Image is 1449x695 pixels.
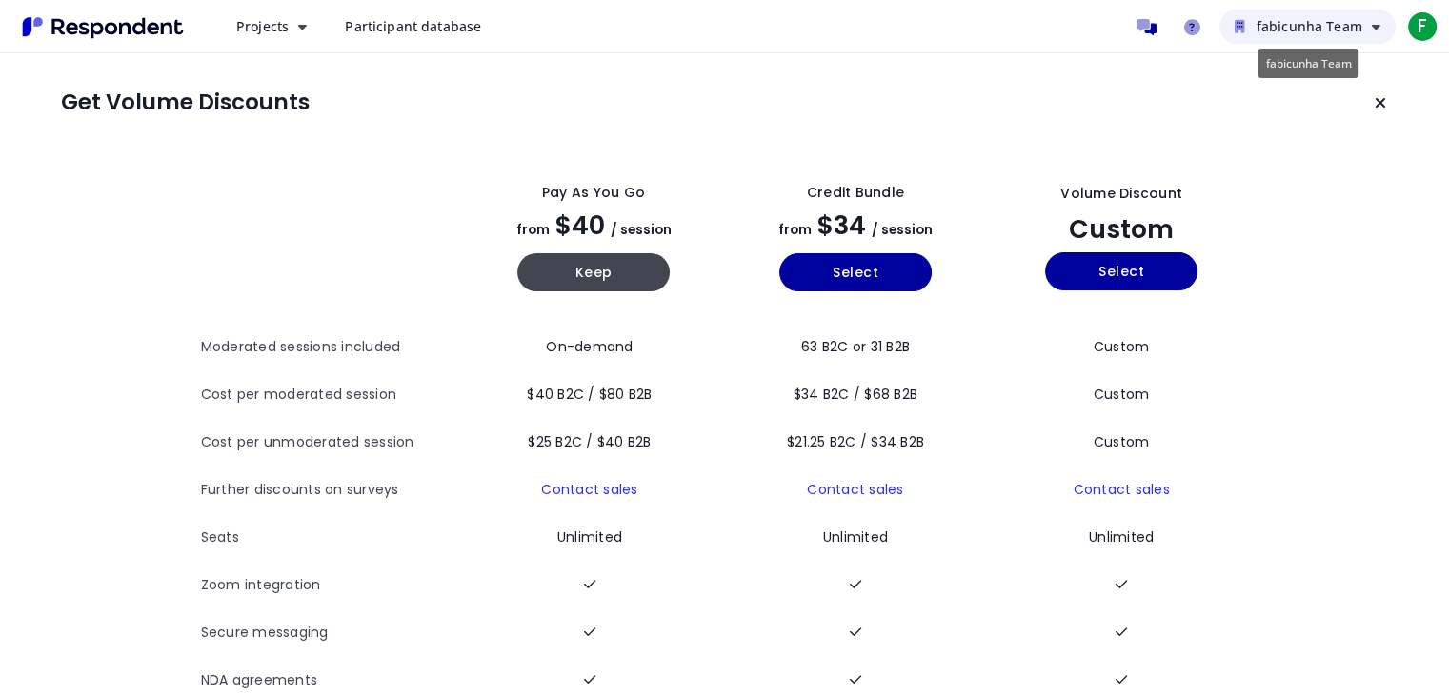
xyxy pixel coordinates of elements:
button: Select yearly basic plan [779,253,932,291]
a: Contact sales [807,480,903,499]
span: / session [872,221,933,239]
th: Seats [201,514,463,562]
div: Pay as you go [542,183,645,203]
span: Unlimited [1089,527,1154,546]
span: fabicunha Team [1265,55,1351,70]
span: Custom [1094,432,1150,451]
div: Volume Discount [1060,184,1182,204]
a: Help and support [1174,8,1212,46]
span: Custom [1094,385,1150,404]
th: Cost per unmoderated session [201,419,463,467]
span: $34 B2C / $68 B2B [794,385,917,404]
span: F [1407,11,1438,42]
span: fabicunha Team [1257,17,1362,35]
span: Unlimited [557,527,622,546]
span: from [516,221,550,239]
th: Zoom integration [201,562,463,609]
th: Moderated sessions included [201,324,463,371]
th: Further discounts on surveys [201,467,463,514]
a: Message participants [1128,8,1166,46]
span: $40 B2C / $80 B2B [527,385,652,404]
button: fabicunha Team [1219,10,1396,44]
span: Participant database [345,17,481,35]
div: Credit Bundle [807,183,904,203]
button: F [1403,10,1441,44]
span: / session [611,221,672,239]
a: Participant database [330,10,496,44]
span: Custom [1094,337,1150,356]
a: Contact sales [1073,480,1169,499]
span: Projects [236,17,289,35]
span: Custom [1069,211,1174,247]
span: $25 B2C / $40 B2B [528,432,651,451]
th: Secure messaging [201,609,463,657]
button: Keep current yearly payg plan [517,253,670,291]
img: Respondent [15,11,191,43]
span: $40 [555,208,605,243]
button: Keep current plan [1361,84,1399,122]
span: Unlimited [823,527,888,546]
button: Projects [221,10,322,44]
span: On-demand [546,337,633,356]
a: Contact sales [541,480,637,499]
th: Cost per moderated session [201,371,463,419]
h1: Get Volume Discounts [61,89,310,116]
span: from [778,221,812,239]
span: $34 [817,208,866,243]
button: Select yearly custom_static plan [1045,252,1197,290]
span: 63 B2C or 31 B2B [801,337,910,356]
span: $21.25 B2C / $34 B2B [787,432,924,451]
